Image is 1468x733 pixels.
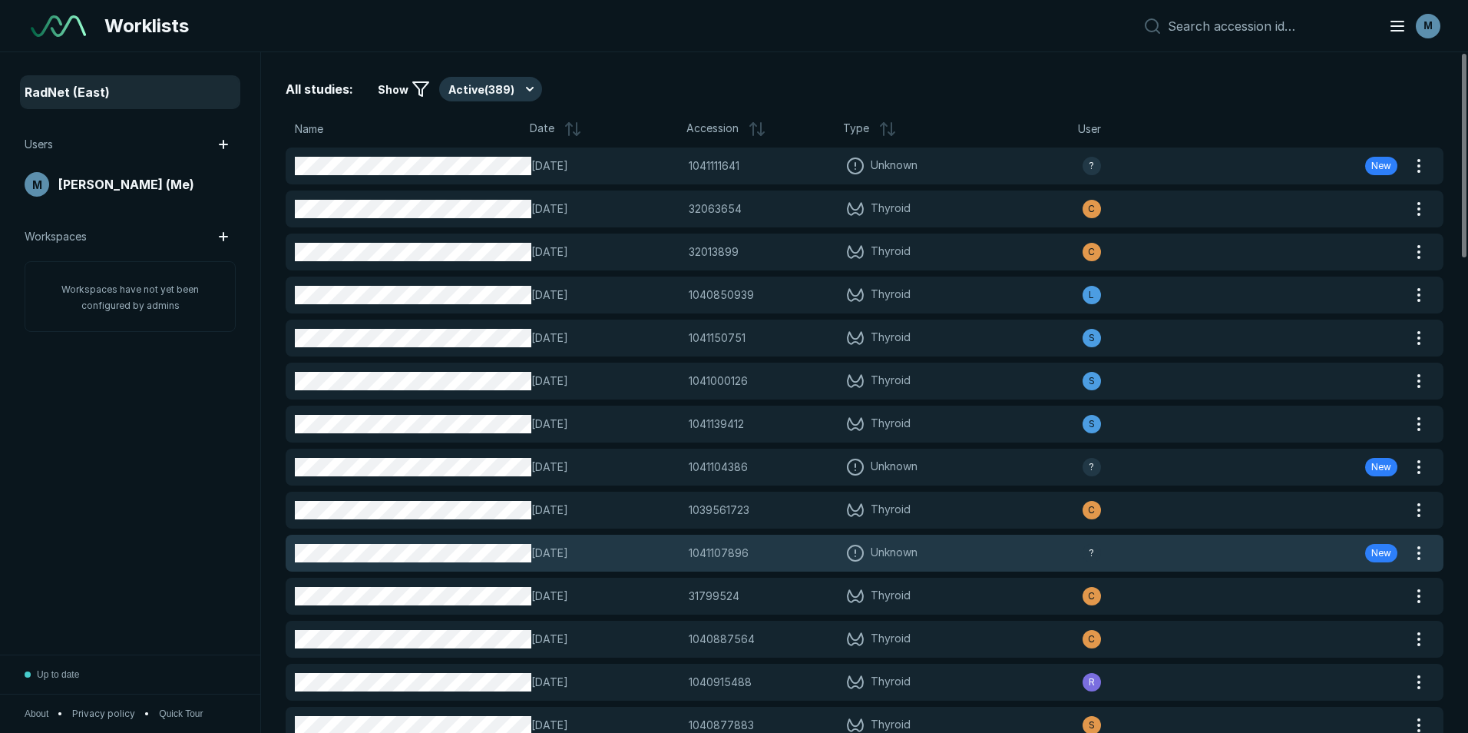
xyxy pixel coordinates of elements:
span: [DATE] [531,201,679,217]
button: Quick Tour [159,707,203,721]
span: Worklists [104,12,189,40]
span: 1041139412 [689,416,744,433]
span: [DATE] [531,373,679,390]
span: 1041150751 [689,330,746,347]
span: C [1088,589,1095,603]
span: Thyroid [871,415,911,433]
span: Thyroid [871,587,911,605]
span: Date [530,120,554,138]
span: Users [25,136,53,153]
div: avatar-name [1083,501,1101,519]
span: Thyroid [871,286,911,304]
span: 32013899 [689,244,739,260]
span: 1040915488 [689,674,752,691]
a: [DATE]1040915488Thyroidavatar-name [286,664,1407,701]
div: avatar-name [25,172,49,197]
button: About [25,707,48,721]
span: [DATE] [531,631,679,648]
span: Workspaces have not yet been configured by admins [61,284,199,311]
span: All studies: [286,80,353,98]
span: [DATE] [531,459,679,476]
a: See-Mode Logo [25,9,92,43]
a: [DATE]1040850939Thyroidavatar-name [286,277,1407,313]
div: avatar-name [1083,157,1101,175]
span: 31799524 [689,588,739,605]
span: ? [1089,460,1094,474]
span: New [1371,159,1391,173]
span: [DATE] [531,674,679,691]
div: avatar-name [1416,14,1440,38]
a: [DATE]1041139412Thyroidavatar-name [286,406,1407,443]
span: 1041111641 [689,158,739,174]
span: S [1089,331,1095,345]
span: Unknown [871,544,917,562]
span: 1040887564 [689,631,755,648]
div: avatar-name [1083,372,1101,390]
span: C [1088,202,1095,216]
span: • [58,707,63,721]
span: Thyroid [871,501,911,519]
span: Thyroid [871,630,911,648]
span: 1040850939 [689,287,754,303]
a: [DATE]1040887564Thyroidavatar-name [286,621,1407,658]
span: [DATE] [531,502,679,519]
div: avatar-name [1083,200,1101,218]
span: Accession [686,120,739,138]
a: [DATE]32063654Thyroidavatar-name [286,191,1407,227]
span: [DATE] [531,588,679,605]
a: [DATE]32013899Thyroidavatar-name [286,234,1407,270]
div: avatar-name [1083,673,1101,692]
span: 1039561723 [689,502,749,519]
span: [DATE] [531,416,679,433]
span: Up to date [37,668,79,682]
span: S [1089,718,1095,732]
span: ? [1089,159,1094,173]
span: Unknown [871,157,917,175]
span: S [1089,417,1095,431]
span: New [1371,546,1391,560]
span: ? [1089,546,1094,560]
div: avatar-name [1083,286,1101,304]
span: 1041104386 [689,459,748,476]
a: [DATE]1041000126Thyroidavatar-name [286,363,1407,400]
span: [DATE] [531,244,679,260]
a: [DATE]31799524Thyroidavatar-name [286,578,1407,615]
span: C [1088,632,1095,646]
span: Workspaces [25,228,87,245]
span: 1041107896 [689,545,749,562]
span: S [1089,374,1095,388]
span: RadNet (East) [25,83,110,101]
a: RadNet (East) [21,77,239,108]
span: [DATE] [531,330,679,347]
span: Name [295,121,323,138]
div: avatar-name [1083,329,1101,347]
span: User [1078,121,1101,138]
span: 1041000126 [689,373,748,390]
span: [DATE] [531,158,679,174]
div: avatar-name [1083,587,1101,605]
a: [DATE]1039561723Thyroidavatar-name [286,492,1407,529]
span: Thyroid [871,372,911,390]
a: Privacy policy [72,707,135,721]
div: New [1365,544,1397,562]
div: New [1365,157,1397,175]
span: C [1088,245,1095,259]
span: Thyroid [871,673,911,692]
span: New [1371,460,1391,474]
div: avatar-name [1083,544,1101,562]
span: [PERSON_NAME] (Me) [58,175,194,194]
div: avatar-name [1083,630,1101,648]
span: C [1088,503,1095,517]
div: New [1365,458,1397,476]
span: Unknown [871,458,917,476]
span: M [32,177,42,193]
span: [DATE] [531,287,679,303]
a: avatar-name[PERSON_NAME] (Me) [21,169,239,200]
span: • [144,707,150,721]
button: Up to date [25,655,79,694]
span: Thyroid [871,243,911,261]
span: R [1089,675,1095,689]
